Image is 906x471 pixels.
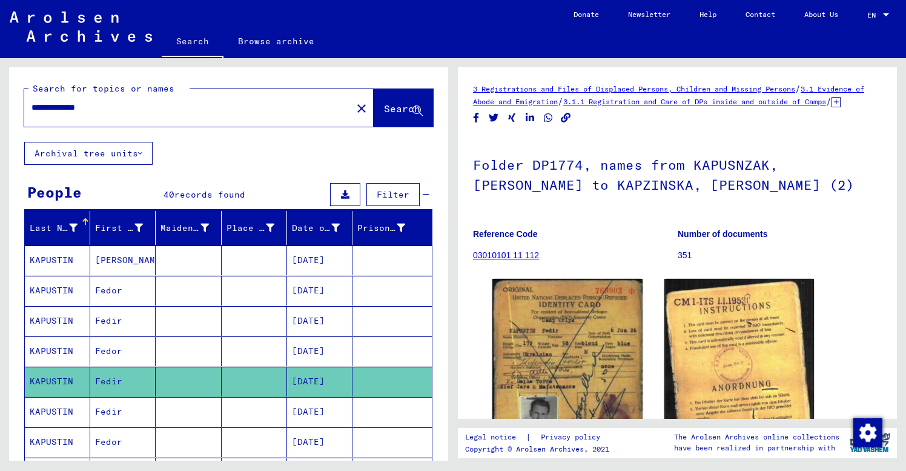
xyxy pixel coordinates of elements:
b: Reference Code [473,229,538,239]
span: Search [384,102,420,115]
img: Arolsen_neg.svg [10,12,152,42]
img: Change consent [853,418,882,447]
div: | [465,431,615,444]
mat-header-cell: Place of Birth [222,211,287,245]
a: Browse archive [223,27,329,56]
span: EN [867,11,881,19]
mat-header-cell: Date of Birth [287,211,352,245]
mat-cell: KAPUSTIN [25,367,90,396]
button: Share on LinkedIn [524,110,537,125]
mat-cell: KAPUSTIN [25,246,90,275]
p: Copyright © Arolsen Archives, 2021 [465,444,615,455]
button: Archival tree units [24,142,153,165]
div: Last Name [30,218,93,238]
mat-cell: Fedor [90,336,156,366]
span: records found [174,189,245,200]
p: have been realized in partnership with [674,443,839,453]
div: Date of Birth [292,218,355,238]
mat-cell: KAPUSTIN [25,336,90,366]
mat-header-cell: Last Name [25,211,90,245]
button: Share on Facebook [470,110,483,125]
span: / [795,83,801,94]
p: 351 [678,249,882,262]
div: Prisoner # [357,218,420,238]
b: Number of documents [678,229,768,239]
div: Maiden Name [160,218,223,238]
mat-cell: Fedor [90,427,156,457]
span: Filter [377,189,409,200]
mat-cell: [DATE] [287,336,352,366]
div: Prisoner # [357,222,405,235]
img: yv_logo.png [847,427,893,458]
mat-header-cell: Maiden Name [156,211,221,245]
button: Search [374,89,433,127]
mat-cell: [DATE] [287,276,352,306]
mat-cell: Fedir [90,397,156,427]
div: Place of Birth [226,218,289,238]
mat-label: Search for topics or names [33,83,174,94]
div: Maiden Name [160,222,208,235]
mat-cell: KAPUSTIN [25,397,90,427]
button: Share on Xing [506,110,518,125]
button: Share on WhatsApp [542,110,555,125]
button: Copy link [560,110,572,125]
span: / [558,96,563,107]
h1: Folder DP1774, names from KAPUSNZAK, [PERSON_NAME] to KAPZINSKA, [PERSON_NAME] (2) [473,137,882,210]
mat-cell: Fedor [90,276,156,306]
a: Legal notice [465,431,526,444]
mat-cell: [DATE] [287,397,352,427]
mat-cell: KAPUSTIN [25,427,90,457]
div: Last Name [30,222,78,235]
div: People [27,181,82,203]
a: 03010101 11 112 [473,250,539,260]
mat-icon: close [354,101,369,116]
mat-cell: [DATE] [287,427,352,457]
a: Search [162,27,223,58]
div: First Name [95,222,143,235]
div: Change consent [853,418,882,447]
mat-cell: KAPUSTIN [25,306,90,336]
button: Filter [366,183,420,206]
mat-header-cell: Prisoner # [352,211,432,245]
mat-cell: Fedir [90,367,156,396]
mat-header-cell: First Name [90,211,156,245]
mat-cell: [DATE] [287,246,352,275]
mat-cell: Fedir [90,306,156,336]
span: 40 [164,189,174,200]
button: Share on Twitter [488,110,500,125]
p: The Arolsen Archives online collections [674,432,839,443]
mat-cell: [DATE] [287,306,352,336]
a: 3.1.1 Registration and Care of DPs inside and outside of Camps [563,97,826,106]
div: First Name [95,218,158,238]
img: 002.jpg [664,279,815,469]
a: Privacy policy [531,431,615,444]
mat-cell: [PERSON_NAME] [90,246,156,275]
mat-cell: [DATE] [287,367,352,396]
button: Clear [349,96,374,120]
mat-cell: KAPUSTIN [25,276,90,306]
a: 3 Registrations and Files of Displaced Persons, Children and Missing Persons [473,84,795,93]
div: Date of Birth [292,222,340,235]
div: Place of Birth [226,222,274,235]
span: / [826,96,832,107]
